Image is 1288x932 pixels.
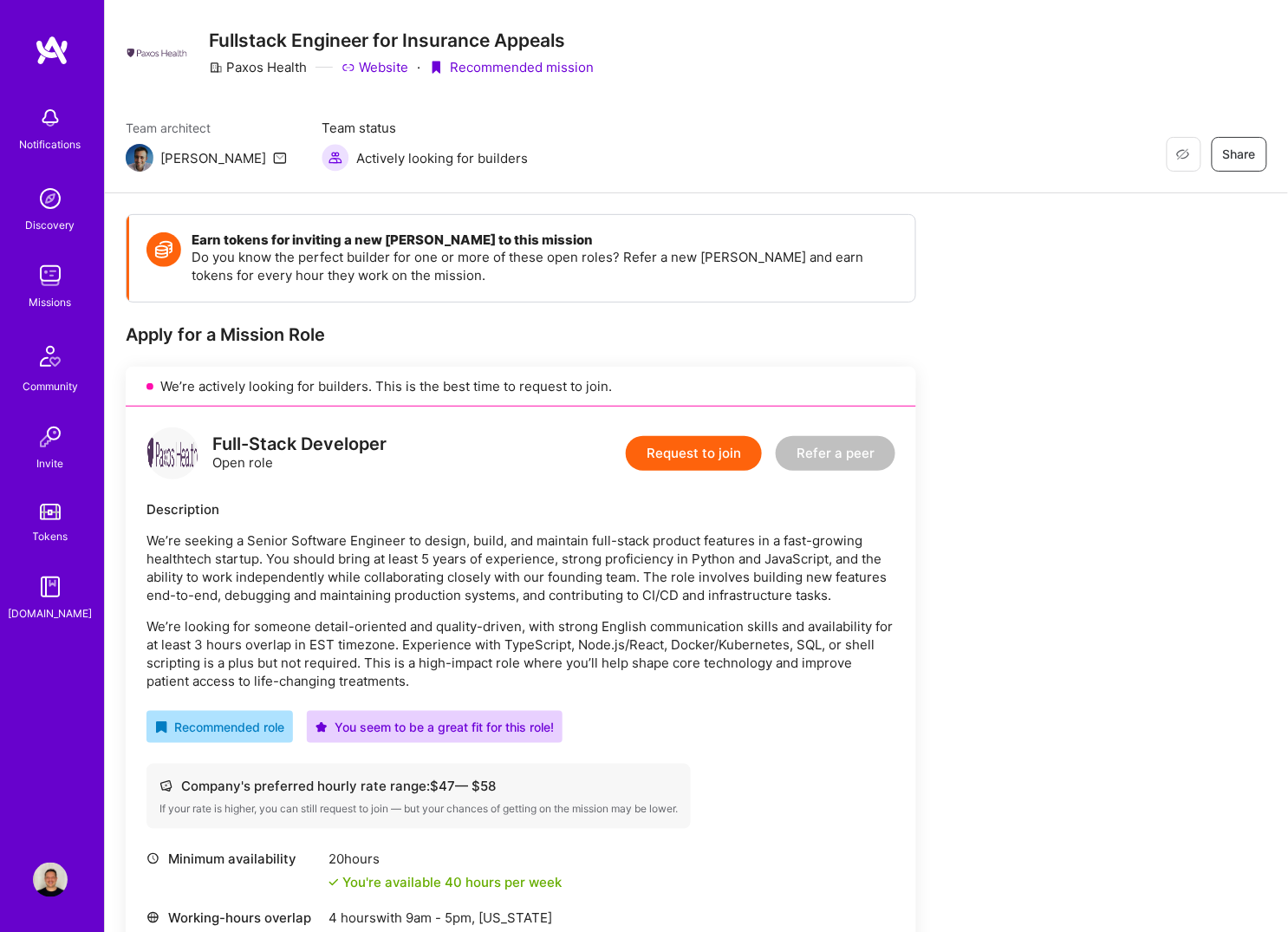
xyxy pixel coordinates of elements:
p: We’re seeking a Senior Software Engineer to design, build, and maintain full-stack product featur... [146,531,895,604]
p: Do you know the perfect builder for one or more of these open roles? Refer a new [PERSON_NAME] an... [192,248,898,284]
img: logo [146,427,198,479]
i: icon CompanyGray [209,61,223,75]
div: If your rate is higher, you can still request to join — but your chances of getting on the missio... [159,802,678,816]
div: You're available 40 hours per week [329,873,562,891]
button: Refer a peer [776,436,895,471]
h4: Earn tokens for inviting a new [PERSON_NAME] to this mission [192,232,898,248]
i: icon EyeClosed [1176,147,1190,161]
div: Missions [29,293,72,311]
div: Community [23,377,78,395]
span: Team architect [126,119,287,137]
div: Description [146,500,895,518]
h3: Fullstack Engineer for Insurance Appeals [209,29,594,51]
button: Share [1212,137,1267,172]
img: discovery [33,181,68,216]
div: Discovery [26,216,75,234]
div: [PERSON_NAME] [160,149,266,167]
img: Company Logo [126,46,188,60]
img: bell [33,101,68,135]
img: User Avatar [33,863,68,897]
span: Team status [322,119,528,137]
img: guide book [33,570,68,604]
div: Tokens [33,527,68,545]
div: We’re actively looking for builders. This is the best time to request to join. [126,367,916,407]
i: icon Cash [159,779,172,792]
p: We’re looking for someone detail-oriented and quality-driven, with strong English communication s... [146,617,895,690]
span: 9am - 5pm , [402,909,478,926]
div: Apply for a Mission Role [126,323,916,346]
div: 4 hours with [US_STATE] [329,909,626,927]
img: Invite [33,420,68,454]
img: Token icon [146,232,181,267]
img: logo [35,35,69,66]
div: Paxos Health [209,58,307,76]
div: Minimum availability [146,850,320,868]
i: icon PurpleStar [315,721,328,733]
div: Open role [212,435,387,472]
div: Recommended role [155,718,284,736]
button: Request to join [626,436,762,471]
div: Working-hours overlap [146,909,320,927]
a: Website [342,58,408,76]
div: · [417,58,420,76]
img: tokens [40,504,61,520]
div: Recommended mission [429,58,594,76]
i: icon World [146,911,159,924]
a: User Avatar [29,863,72,897]
img: Community [29,336,71,377]
span: Actively looking for builders [356,149,528,167]
div: [DOMAIN_NAME] [9,604,93,622]
i: icon Clock [146,852,159,865]
i: icon Mail [273,151,287,165]
img: Team Architect [126,144,153,172]
img: Actively looking for builders [322,144,349,172]
div: Invite [37,454,64,473]
div: Full-Stack Developer [212,435,387,453]
div: Company's preferred hourly rate range: $ 47 — $ 58 [159,777,678,795]
div: 20 hours [329,850,562,868]
span: Share [1223,146,1256,163]
div: You seem to be a great fit for this role! [315,718,554,736]
img: teamwork [33,258,68,293]
i: icon RecommendedBadge [155,721,167,733]
i: icon PurpleRibbon [429,61,443,75]
div: Notifications [20,135,81,153]
i: icon Check [329,877,339,888]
